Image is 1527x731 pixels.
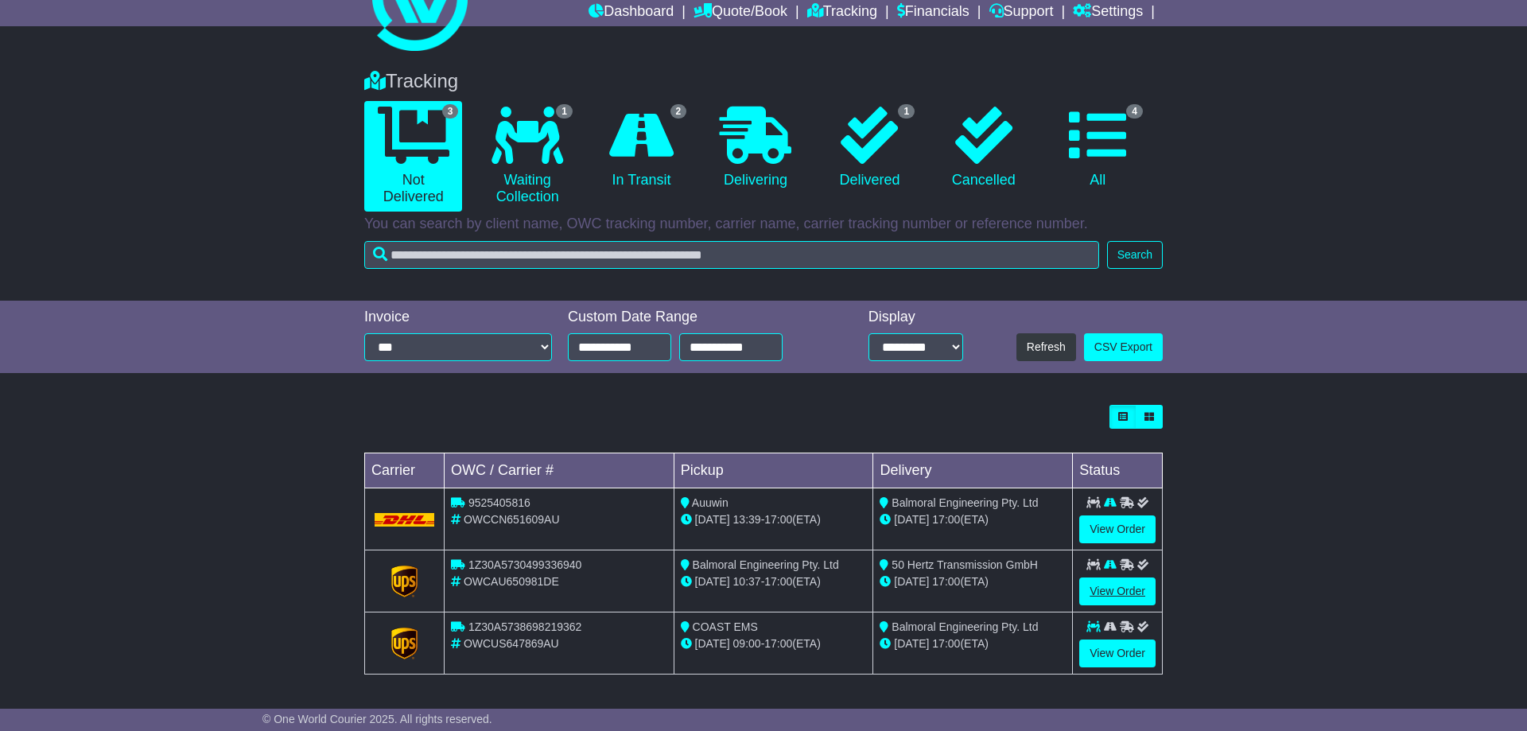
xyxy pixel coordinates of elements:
[695,575,730,588] span: [DATE]
[262,713,492,725] span: © One World Courier 2025. All rights reserved.
[468,558,581,571] span: 1Z30A5730499336940
[695,637,730,650] span: [DATE]
[733,575,761,588] span: 10:37
[764,575,792,588] span: 17:00
[695,513,730,526] span: [DATE]
[932,513,960,526] span: 17:00
[681,636,867,652] div: - (ETA)
[356,70,1171,93] div: Tracking
[932,575,960,588] span: 17:00
[556,104,573,119] span: 1
[892,620,1038,633] span: Balmoral Engineering Pty. Ltd
[1049,101,1147,195] a: 4 All
[593,101,690,195] a: 2 In Transit
[478,101,576,212] a: 1 Waiting Collection
[468,496,530,509] span: 9525405816
[364,309,552,326] div: Invoice
[364,101,462,212] a: 3 Not Delivered
[681,511,867,528] div: - (ETA)
[1079,640,1156,667] a: View Order
[364,216,1163,233] p: You can search by client name, OWC tracking number, carrier name, carrier tracking number or refe...
[692,496,729,509] span: Auuwin
[934,101,1032,195] a: Cancelled
[733,513,761,526] span: 13:39
[464,575,559,588] span: OWCAU650981DE
[1079,577,1156,605] a: View Order
[391,628,418,659] img: GetCarrierServiceLogo
[892,558,1038,571] span: 50 Hertz Transmission GmbH
[892,496,1038,509] span: Balmoral Engineering Pty. Ltd
[764,637,792,650] span: 17:00
[670,104,687,119] span: 2
[391,566,418,597] img: GetCarrierServiceLogo
[733,637,761,650] span: 09:00
[365,453,445,488] td: Carrier
[764,513,792,526] span: 17:00
[880,511,1066,528] div: (ETA)
[880,636,1066,652] div: (ETA)
[1084,333,1163,361] a: CSV Export
[1016,333,1076,361] button: Refresh
[568,309,823,326] div: Custom Date Range
[1107,241,1163,269] button: Search
[674,453,873,488] td: Pickup
[868,309,964,326] div: Display
[1073,453,1163,488] td: Status
[894,575,929,588] span: [DATE]
[894,513,929,526] span: [DATE]
[1079,515,1156,543] a: View Order
[821,101,919,195] a: 1 Delivered
[442,104,459,119] span: 3
[693,620,758,633] span: COAST EMS
[932,637,960,650] span: 17:00
[375,513,434,526] img: DHL.png
[706,101,804,195] a: Delivering
[1126,104,1143,119] span: 4
[445,453,674,488] td: OWC / Carrier #
[464,513,560,526] span: OWCCN651609AU
[464,637,559,650] span: OWCUS647869AU
[681,574,867,590] div: - (ETA)
[880,574,1066,590] div: (ETA)
[894,637,929,650] span: [DATE]
[873,453,1073,488] td: Delivery
[468,620,581,633] span: 1Z30A5738698219362
[693,558,839,571] span: Balmoral Engineering Pty. Ltd
[898,104,915,119] span: 1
